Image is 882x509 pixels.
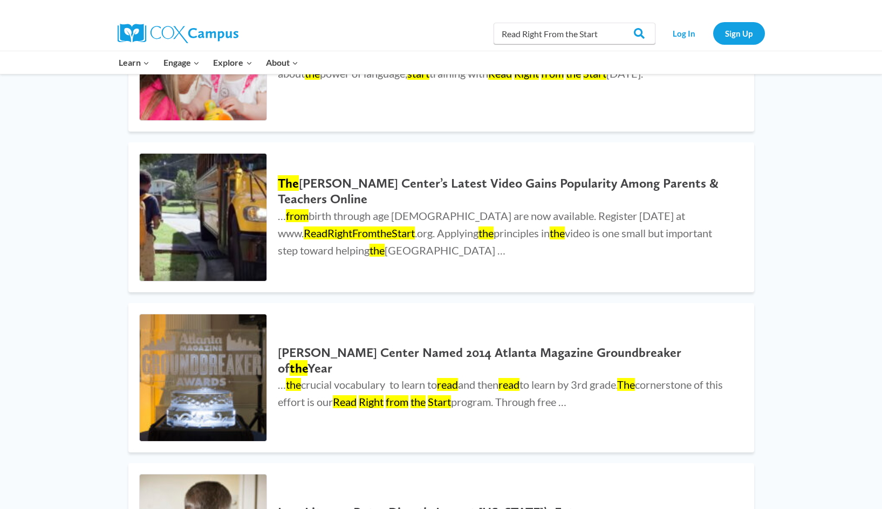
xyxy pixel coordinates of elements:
[278,176,732,207] h2: [PERSON_NAME] Center’s Latest Video Gains Popularity Among Parents & Teachers Online
[488,67,512,80] mark: Read
[386,395,408,408] mark: from
[370,244,385,257] mark: the
[333,395,357,408] mark: Read
[278,378,723,408] span: … crucial vocabulary to learn to and then to learn by 3rd grade. cornerstone of this effort is ou...
[304,226,415,239] mark: ReadRightFromtheStart
[128,142,754,292] a: The Rollins Center’s Latest Video Gains Popularity Among Parents & Teachers Online The[PERSON_NAM...
[478,226,494,239] mark: the
[259,51,305,74] button: Child menu of About
[278,50,726,80] span: … in helping children develop building blocks of literacy an early age. For more information abou...
[713,22,765,44] a: Sign Up
[128,303,754,453] a: Rollins Center Named 2014 Atlanta Magazine Groundbreaker of the Year [PERSON_NAME] Center Named 2...
[140,314,267,442] img: Rollins Center Named 2014 Atlanta Magazine Groundbreaker of the Year
[305,67,320,80] mark: the
[278,175,299,191] mark: The
[278,345,732,376] h2: [PERSON_NAME] Center Named 2014 Atlanta Magazine Groundbreaker of Year
[112,51,305,74] nav: Primary Navigation
[278,209,712,257] span: … birth through age [DEMOGRAPHIC_DATA] are now available. Register [DATE] at www. .org. Applying ...
[359,395,384,408] mark: Right
[207,51,259,74] button: Child menu of Explore
[112,51,157,74] button: Child menu of Learn
[661,22,765,44] nav: Secondary Navigation
[428,395,451,408] mark: Start
[498,378,519,391] mark: read
[514,67,539,80] mark: Right
[661,22,708,44] a: Log In
[118,24,238,43] img: Cox Campus
[290,360,307,376] mark: the
[437,378,458,391] mark: read
[286,209,309,222] mark: from
[411,395,426,408] mark: the
[156,51,207,74] button: Child menu of Engage
[550,226,565,239] mark: the
[541,67,564,80] mark: from
[566,67,581,80] mark: the
[286,378,301,391] mark: the
[494,23,655,44] input: Search Cox Campus
[583,67,606,80] mark: Start
[407,67,429,80] mark: start
[140,154,267,281] img: The Rollins Center’s Latest Video Gains Popularity Among Parents & Teachers Online
[617,378,635,391] mark: The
